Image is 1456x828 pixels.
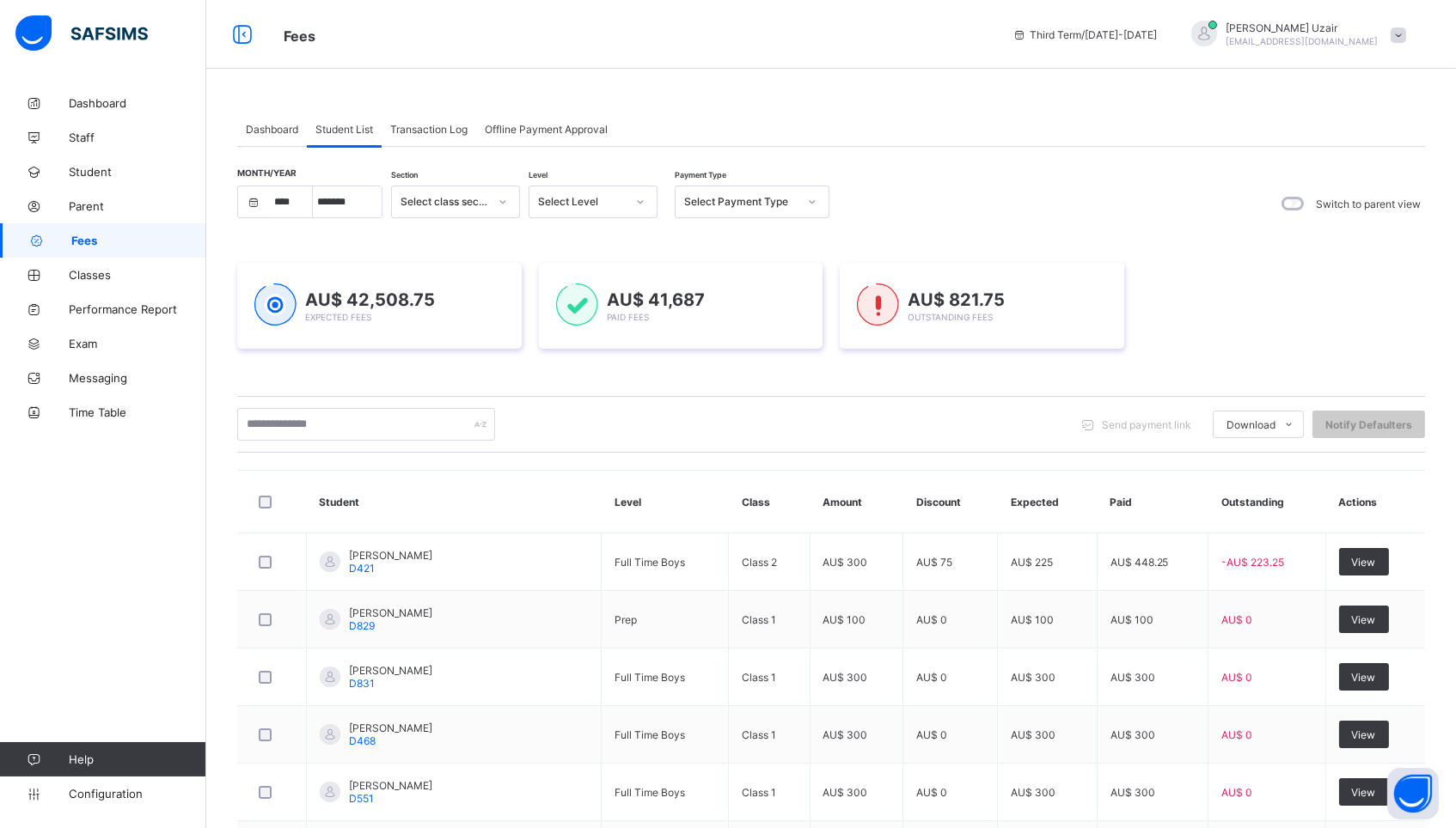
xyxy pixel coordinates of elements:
[556,283,598,326] img: paid-1.3eb1404cbcb1d3b736510a26bbfa3ccb.svg
[254,283,297,326] img: expected-1.03dd87d44185fb6c27cc9b2570c10499.svg
[615,556,685,569] span: Full Time Boys
[823,613,866,626] span: AU$ 100
[1226,36,1378,46] span: [EMAIL_ADDRESS][DOMAIN_NAME]
[305,289,435,310] span: AU$ 42,508.75
[742,671,776,684] span: Class 1
[284,27,315,45] span: Fees
[810,471,903,533] th: Amount
[607,289,705,310] span: AU$ 41,687
[615,671,685,684] span: Full Time Boys
[349,619,375,632] span: D829
[69,165,206,179] span: Student
[1110,613,1153,626] span: AU$ 100
[1227,418,1276,431] span: Download
[675,170,726,180] span: Payment Type
[1011,728,1055,741] span: AU$ 300
[916,671,947,684] span: AU$ 0
[1174,21,1415,49] div: SheikhUzair
[742,613,776,626] span: Class 1
[908,312,993,322] span: Outstanding Fees
[69,131,206,144] span: Staff
[401,196,488,209] div: Select class section
[69,405,206,419] span: Time Table
[615,728,685,741] span: Full Time Boys
[69,268,206,282] span: Classes
[15,15,148,52] img: safsims
[307,471,602,533] th: Student
[1221,728,1252,741] span: AU$ 0
[485,123,608,136] span: Offline Payment Approval
[1097,471,1208,533] th: Paid
[729,471,810,533] th: Class
[69,371,206,385] span: Messaging
[1011,613,1054,626] span: AU$ 100
[1316,198,1421,210] label: Switch to parent view
[823,786,868,799] span: AU$ 300
[349,606,432,619] span: [PERSON_NAME]
[69,96,206,110] span: Dashboard
[246,123,298,136] span: Dashboard
[69,302,206,316] span: Performance Report
[315,123,373,136] span: Student List
[71,234,206,247] span: Fees
[615,613,637,626] span: Prep
[1226,21,1378,34] span: [PERSON_NAME] Uzair
[1011,786,1055,799] span: AU$ 300
[1221,786,1252,799] span: AU$ 0
[1110,786,1155,799] span: AU$ 300
[349,779,432,792] span: [PERSON_NAME]
[908,289,1005,310] span: AU$ 821.75
[916,728,947,741] span: AU$ 0
[349,562,375,575] span: D421
[1208,471,1325,533] th: Outstanding
[916,613,947,626] span: AU$ 0
[237,167,297,178] span: Month/Year
[538,196,626,209] div: Select Level
[1221,613,1252,626] span: AU$ 0
[1352,671,1376,684] span: View
[684,196,798,209] div: Select Payment Type
[1011,671,1055,684] span: AU$ 300
[1011,556,1053,569] span: AU$ 225
[742,786,776,799] span: Class 1
[69,752,205,766] span: Help
[1012,28,1157,41] span: session/term information
[1110,556,1169,569] span: AU$ 448.25
[69,337,206,350] span: Exam
[391,170,418,180] span: Section
[349,721,432,734] span: [PERSON_NAME]
[857,283,899,326] img: outstanding-1.146d663e52f09953f639664a84e30106.svg
[349,664,432,677] span: [PERSON_NAME]
[607,312,649,322] span: Paid Fees
[1325,418,1412,431] span: Notify Defaulters
[1352,613,1376,626] span: View
[916,786,947,799] span: AU$ 0
[390,123,468,136] span: Transaction Log
[1110,728,1155,741] span: AU$ 300
[349,549,432,562] span: [PERSON_NAME]
[742,556,777,569] span: Class 2
[823,556,868,569] span: AU$ 300
[615,786,685,799] span: Full Time Boys
[823,728,868,741] span: AU$ 300
[529,170,548,180] span: Level
[305,312,371,322] span: Expected Fees
[349,792,374,805] span: D551
[1352,728,1376,741] span: View
[349,734,376,747] span: D468
[1102,418,1191,431] span: Send payment link
[69,199,206,213] span: Parent
[1352,556,1376,569] span: View
[742,728,776,741] span: Class 1
[602,471,729,533] th: Level
[1325,471,1425,533] th: Actions
[1221,671,1252,684] span: AU$ 0
[1352,786,1376,799] span: View
[916,556,952,569] span: AU$ 75
[1221,556,1284,569] span: -AU$ 223.25
[823,671,868,684] span: AU$ 300
[903,471,998,533] th: Discount
[349,677,375,690] span: D831
[998,471,1097,533] th: Expected
[1387,768,1439,819] button: Open asap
